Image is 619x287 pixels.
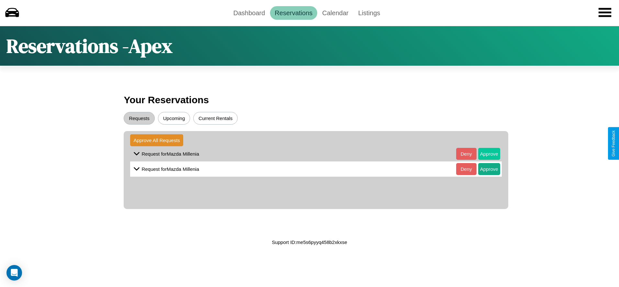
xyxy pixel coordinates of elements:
p: Request for Mazda Millenia [141,149,199,158]
p: Request for Mazda Millenia [141,165,199,173]
a: Calendar [317,6,353,20]
button: Current Rentals [193,112,238,125]
button: Deny [456,163,477,175]
button: Deny [456,148,477,160]
a: Listings [353,6,385,20]
button: Upcoming [158,112,190,125]
h3: Your Reservations [124,91,495,109]
p: Support ID: me5s6pyyq458b2xkxse [272,238,347,247]
h1: Reservations - Apex [6,33,173,59]
button: Approve All Requests [130,134,183,146]
a: Reservations [270,6,318,20]
button: Approve [478,163,500,175]
a: Dashboard [229,6,270,20]
div: Give Feedback [611,130,616,157]
button: Approve [478,148,500,160]
div: Open Intercom Messenger [6,265,22,281]
button: Requests [124,112,154,125]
